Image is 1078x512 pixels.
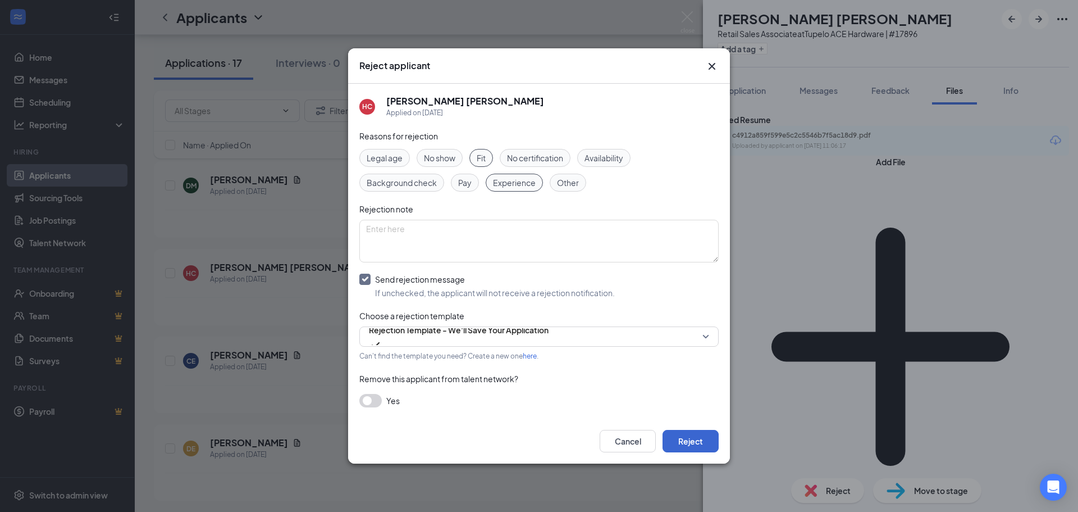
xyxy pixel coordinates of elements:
[477,152,486,164] span: Fit
[359,131,438,141] span: Reasons for rejection
[600,430,656,452] button: Cancel
[386,394,400,407] span: Yes
[705,60,719,73] button: Close
[359,352,538,360] span: Can't find the template you need? Create a new one .
[369,321,549,338] span: Rejection Template - We'll Save Your Application
[557,176,579,189] span: Other
[386,95,544,107] h5: [PERSON_NAME] [PERSON_NAME]
[458,176,472,189] span: Pay
[367,152,403,164] span: Legal age
[369,338,382,352] svg: Checkmark
[359,374,518,384] span: Remove this applicant from talent network?
[663,430,719,452] button: Reject
[507,152,563,164] span: No certification
[359,311,464,321] span: Choose a rejection template
[493,176,536,189] span: Experience
[424,152,455,164] span: No show
[1040,474,1067,501] div: Open Intercom Messenger
[705,60,719,73] svg: Cross
[386,107,544,119] div: Applied on [DATE]
[359,204,413,214] span: Rejection note
[523,352,537,360] a: here
[367,176,437,189] span: Background check
[584,152,623,164] span: Availability
[359,60,430,72] h3: Reject applicant
[362,102,372,111] div: HC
